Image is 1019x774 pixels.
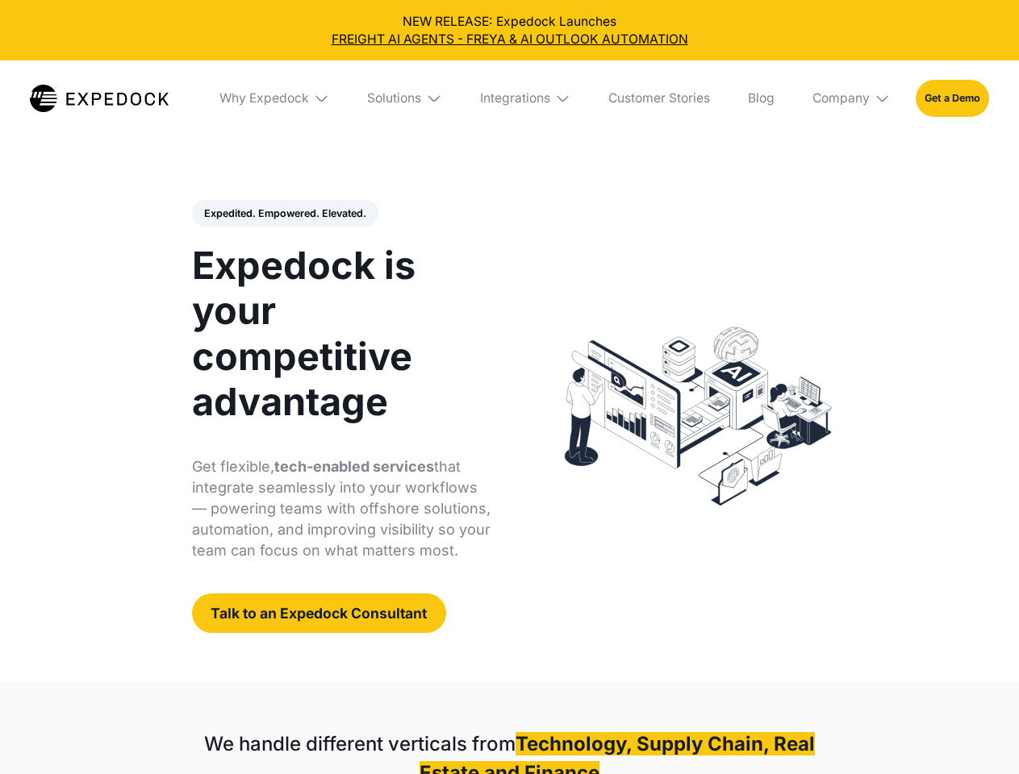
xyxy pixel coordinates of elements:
div: Company [812,90,870,106]
div: Solutions [367,90,421,106]
div: NEW RELEASE: Expedock Launches [13,13,1007,48]
div: Why Expedock [219,90,309,106]
a: Talk to an Expedock Consultant [192,593,446,633]
a: Blog [735,60,787,136]
div: Why Expedock [207,60,342,136]
div: Integrations [467,60,583,136]
p: Get flexible, that integrate seamlessly into your workflows — powering teams with offshore soluti... [192,456,491,561]
h1: Expedock is your competitive advantage [192,243,491,424]
div: Integrations [480,90,550,106]
strong: We handle different verticals from [204,732,516,755]
div: Company [800,60,903,136]
div: Solutions [355,60,455,136]
strong: tech-enabled services [274,458,434,475]
a: Customer Stories [595,60,722,136]
a: Get a Demo [916,80,989,116]
a: FREIGHT AI AGENTS - FREYA & AI OUTLOOK AUTOMATION [13,31,1007,48]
